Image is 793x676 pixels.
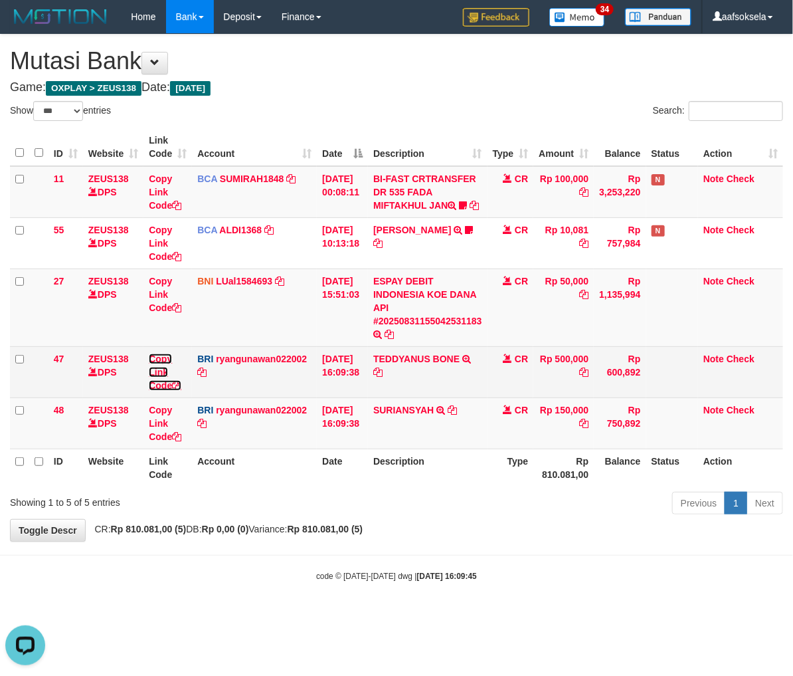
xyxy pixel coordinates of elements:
[83,269,143,346] td: DPS
[596,3,614,15] span: 34
[149,225,181,262] a: Copy Link Code
[373,405,434,415] a: SURIANSYAH
[286,173,296,184] a: Copy SUMIRAH1848 to clipboard
[88,276,129,286] a: ZEUS138
[727,276,754,286] a: Check
[533,397,594,449] td: Rp 150,000
[197,367,207,378] a: Copy ryangunawan022002 to clipboard
[533,269,594,346] td: Rp 50,000
[317,128,368,166] th: Date: activate to sort column descending
[54,405,64,415] span: 48
[111,524,187,534] strong: Rp 810.081,00 (5)
[652,174,665,185] span: Has Note
[579,187,588,197] a: Copy Rp 100,000 to clipboard
[48,449,83,487] th: ID
[264,225,274,235] a: Copy ALDI1368 to clipboard
[83,397,143,449] td: DPS
[594,217,646,269] td: Rp 757,984
[703,354,724,364] a: Note
[625,8,691,26] img: panduan.png
[48,128,83,166] th: ID: activate to sort column ascending
[515,354,528,364] span: CR
[594,128,646,166] th: Balance
[470,200,479,211] a: Copy BI-FAST CRTRANSFER DR 535 FADA MIFTAKHUL JAN to clipboard
[10,7,111,27] img: MOTION_logo.png
[33,101,83,121] select: Showentries
[703,173,724,184] a: Note
[533,217,594,269] td: Rp 10,081
[46,81,141,96] span: OXPLAY > ZEUS138
[197,225,217,235] span: BCA
[385,329,394,340] a: Copy ESPAY DEBIT INDONESIA KOE DANA API #20250831155042531183 to clipboard
[594,166,646,218] td: Rp 3,253,220
[703,225,724,235] a: Note
[698,128,783,166] th: Action: activate to sort column ascending
[192,128,317,166] th: Account: activate to sort column ascending
[487,449,534,487] th: Type
[373,354,460,364] a: TEDDYANUS BONE
[288,524,363,534] strong: Rp 810.081,00 (5)
[275,276,284,286] a: Copy LUal1584693 to clipboard
[54,225,64,235] span: 55
[373,225,451,235] a: [PERSON_NAME]
[88,354,129,364] a: ZEUS138
[515,173,528,184] span: CR
[220,173,284,184] a: SUMIRAH1848
[703,405,724,415] a: Note
[170,81,211,96] span: [DATE]
[54,173,64,184] span: 11
[197,405,213,415] span: BRI
[747,492,783,514] a: Next
[202,524,249,534] strong: Rp 0,00 (0)
[10,519,86,542] a: Toggle Descr
[594,269,646,346] td: Rp 1,135,994
[88,225,129,235] a: ZEUS138
[652,225,665,237] span: Has Note
[88,173,129,184] a: ZEUS138
[83,128,143,166] th: Website: activate to sort column ascending
[316,572,477,581] small: code © [DATE]-[DATE] dwg |
[197,276,213,286] span: BNI
[143,128,192,166] th: Link Code: activate to sort column ascending
[5,5,45,45] button: Open LiveChat chat widget
[149,276,181,313] a: Copy Link Code
[594,346,646,397] td: Rp 600,892
[149,354,181,391] a: Copy Link Code
[88,405,129,415] a: ZEUS138
[533,449,594,487] th: Rp 810.081,00
[10,491,321,509] div: Showing 1 to 5 of 5 entries
[219,225,262,235] a: ALDI1368
[197,354,213,364] span: BRI
[149,173,181,211] a: Copy Link Code
[317,269,368,346] td: [DATE] 15:51:03
[515,225,528,235] span: CR
[549,8,605,27] img: Button%20Memo.svg
[317,346,368,397] td: [DATE] 16:09:38
[515,405,528,415] span: CR
[373,276,482,326] a: ESPAY DEBIT INDONESIA KOE DANA API #20250831155042531183
[579,367,588,378] a: Copy Rp 500,000 to clipboard
[54,276,64,286] span: 27
[83,346,143,397] td: DPS
[579,238,588,249] a: Copy Rp 10,081 to clipboard
[594,397,646,449] td: Rp 750,892
[192,449,317,487] th: Account
[149,405,181,442] a: Copy Link Code
[672,492,725,514] a: Previous
[216,354,307,364] a: ryangunawan022002
[216,405,307,415] a: ryangunawan022002
[368,128,487,166] th: Description: activate to sort column ascending
[463,8,529,27] img: Feedback.jpg
[487,128,534,166] th: Type: activate to sort column ascending
[83,166,143,218] td: DPS
[703,276,724,286] a: Note
[197,418,207,429] a: Copy ryangunawan022002 to clipboard
[533,166,594,218] td: Rp 100,000
[317,166,368,218] td: [DATE] 00:08:11
[83,449,143,487] th: Website
[317,449,368,487] th: Date
[88,524,363,534] span: CR: DB: Variance:
[689,101,783,121] input: Search:
[727,354,754,364] a: Check
[594,449,646,487] th: Balance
